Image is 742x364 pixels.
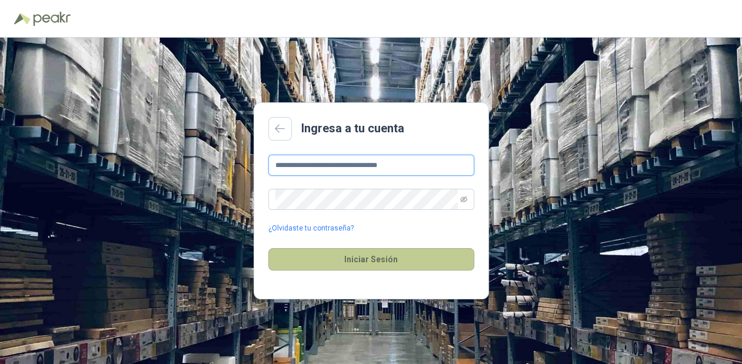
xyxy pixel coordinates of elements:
[33,12,71,26] img: Peakr
[268,248,474,271] button: Iniciar Sesión
[268,223,354,234] a: ¿Olvidaste tu contraseña?
[14,13,31,25] img: Logo
[460,196,467,203] span: eye-invisible
[301,119,404,138] h2: Ingresa a tu cuenta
